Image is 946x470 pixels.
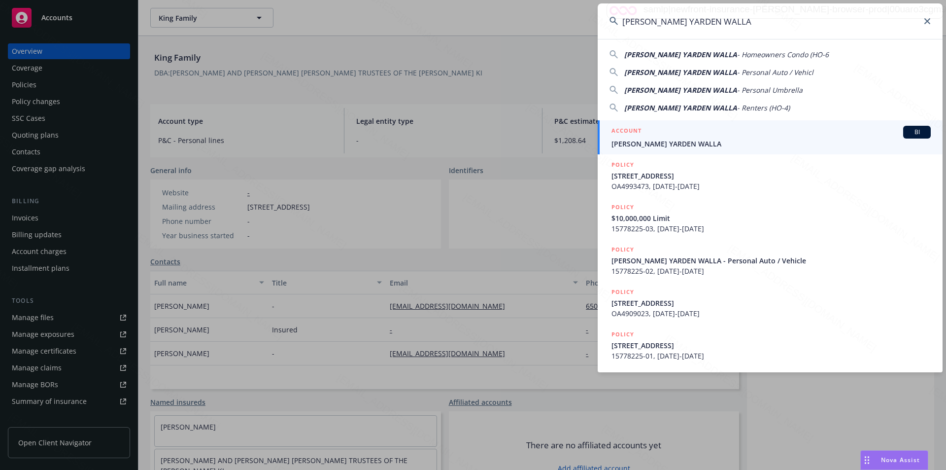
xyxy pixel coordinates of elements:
[737,85,803,95] span: - Personal Umbrella
[611,181,931,191] span: OA4993473, [DATE]-[DATE]
[611,340,931,351] span: [STREET_ADDRESS]
[611,266,931,276] span: 15778225-02, [DATE]-[DATE]
[624,50,737,59] span: [PERSON_NAME] YARDEN WALLA
[881,456,920,464] span: Nova Assist
[611,287,634,297] h5: POLICY
[598,239,943,282] a: POLICY[PERSON_NAME] YARDEN WALLA - Personal Auto / Vehicle15778225-02, [DATE]-[DATE]
[611,139,931,149] span: [PERSON_NAME] YARDEN WALLA
[611,126,642,138] h5: ACCOUNT
[611,160,634,170] h5: POLICY
[611,255,931,266] span: [PERSON_NAME] YARDEN WALLA - Personal Auto / Vehicle
[624,85,737,95] span: [PERSON_NAME] YARDEN WALLA
[598,324,943,366] a: POLICY[STREET_ADDRESS]15778225-01, [DATE]-[DATE]
[737,50,829,59] span: - Homeowners Condo (HO-6
[611,298,931,308] span: [STREET_ADDRESS]
[907,128,927,137] span: BI
[598,197,943,239] a: POLICY$10,000,000 Limit15778225-03, [DATE]-[DATE]
[624,103,737,112] span: [PERSON_NAME] YARDEN WALLA
[598,282,943,324] a: POLICY[STREET_ADDRESS]OA4909023, [DATE]-[DATE]
[611,308,931,319] span: OA4909023, [DATE]-[DATE]
[611,351,931,361] span: 15778225-01, [DATE]-[DATE]
[624,68,737,77] span: [PERSON_NAME] YARDEN WALLA
[737,103,790,112] span: - Renters (HO-4)
[611,223,931,234] span: 15778225-03, [DATE]-[DATE]
[861,451,873,470] div: Drag to move
[611,171,931,181] span: [STREET_ADDRESS]
[598,3,943,39] input: Search...
[737,68,813,77] span: - Personal Auto / Vehicl
[611,245,634,254] h5: POLICY
[611,202,634,212] h5: POLICY
[611,213,931,223] span: $10,000,000 Limit
[598,154,943,197] a: POLICY[STREET_ADDRESS]OA4993473, [DATE]-[DATE]
[860,450,928,470] button: Nova Assist
[598,120,943,154] a: ACCOUNTBI[PERSON_NAME] YARDEN WALLA
[611,329,634,339] h5: POLICY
